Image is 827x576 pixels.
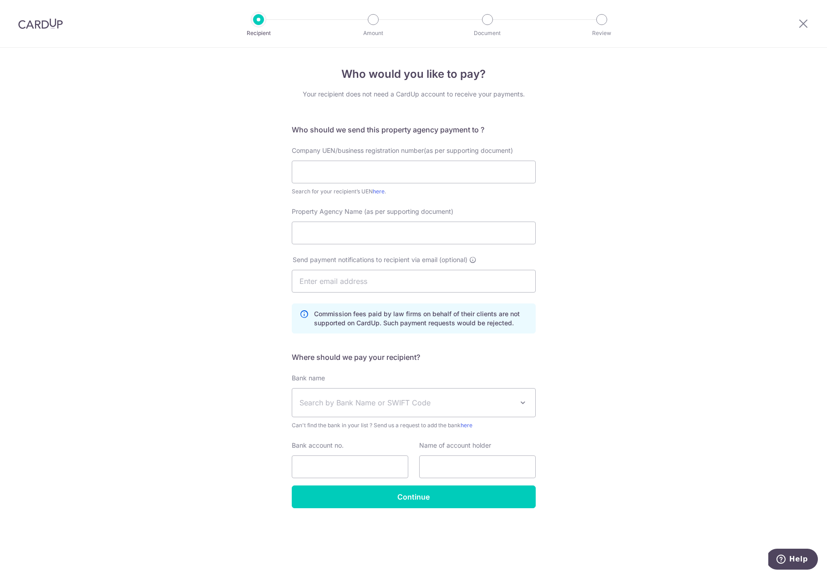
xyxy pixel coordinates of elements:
p: Recipient [225,29,292,38]
input: Continue [292,485,536,508]
h5: Where should we pay your recipient? [292,352,536,363]
div: Search for your recipient’s UEN . [292,187,536,196]
p: Amount [340,29,407,38]
span: Can't find the bank in your list ? Send us a request to add the bank [292,421,536,430]
a: here [461,422,472,429]
h4: Who would you like to pay? [292,66,536,82]
iframe: Opens a widget where you can find more information [768,549,818,571]
span: Send payment notifications to recipient via email (optional) [293,255,467,264]
label: Bank name [292,374,325,383]
img: CardUp [18,18,63,29]
input: Enter email address [292,270,536,293]
span: Property Agency Name (as per supporting document) [292,207,453,215]
label: Name of account holder [419,441,491,450]
p: Review [568,29,635,38]
span: Company UEN/business registration number(as per supporting document) [292,147,513,154]
p: Document [454,29,521,38]
span: Search by Bank Name or SWIFT Code [299,397,513,408]
h5: Who should we send this property agency payment to ? [292,124,536,135]
div: Your recipient does not need a CardUp account to receive your payments. [292,90,536,99]
a: here [373,188,385,195]
p: Commission fees paid by law firms on behalf of their clients are not supported on CardUp. Such pa... [314,309,528,328]
label: Bank account no. [292,441,344,450]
